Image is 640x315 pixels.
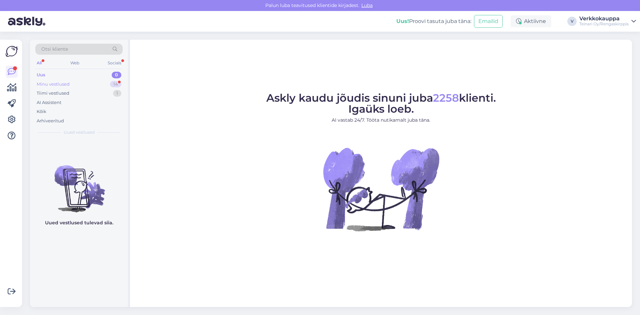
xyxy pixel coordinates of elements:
[69,59,81,67] div: Web
[106,59,123,67] div: Socials
[511,15,551,27] div: Aktiivne
[41,46,68,53] span: Otsi kliente
[579,21,629,27] div: Teinari Oy/Rengaskirppis
[433,91,459,104] span: 2258
[579,16,636,27] a: VerkkokauppaTeinari Oy/Rengaskirppis
[112,72,121,78] div: 0
[579,16,629,21] div: Verkkokauppa
[37,99,61,106] div: AI Assistent
[113,90,121,97] div: 1
[37,108,46,115] div: Kõik
[266,117,496,124] p: AI vastab 24/7. Tööta nutikamalt juba täna.
[37,81,70,88] div: Minu vestlused
[321,129,441,249] img: No Chat active
[30,153,128,213] img: No chats
[266,91,496,115] span: Askly kaudu jõudis sinuni juba klienti. Igaüks loeb.
[37,118,64,124] div: Arhiveeritud
[567,17,577,26] div: V
[37,72,45,78] div: Uus
[359,2,375,8] span: Luba
[396,18,409,24] b: Uus!
[5,45,18,58] img: Askly Logo
[110,81,121,88] div: 14
[396,17,471,25] div: Proovi tasuta juba täna:
[64,129,95,135] span: Uued vestlused
[474,15,503,28] button: Emailid
[45,219,113,226] p: Uued vestlused tulevad siia.
[35,59,43,67] div: All
[37,90,69,97] div: Tiimi vestlused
